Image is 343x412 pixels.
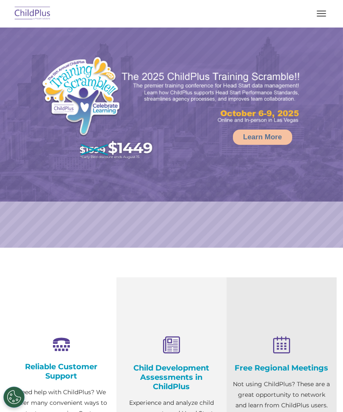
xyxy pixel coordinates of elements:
h4: Free Regional Meetings [233,363,330,373]
h4: Reliable Customer Support [13,362,110,381]
img: ChildPlus by Procare Solutions [13,4,53,24]
iframe: Chat Widget [301,371,343,412]
button: Cookies Settings [3,387,25,408]
a: Learn More [233,130,292,145]
h4: Child Development Assessments in ChildPlus [123,363,220,391]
